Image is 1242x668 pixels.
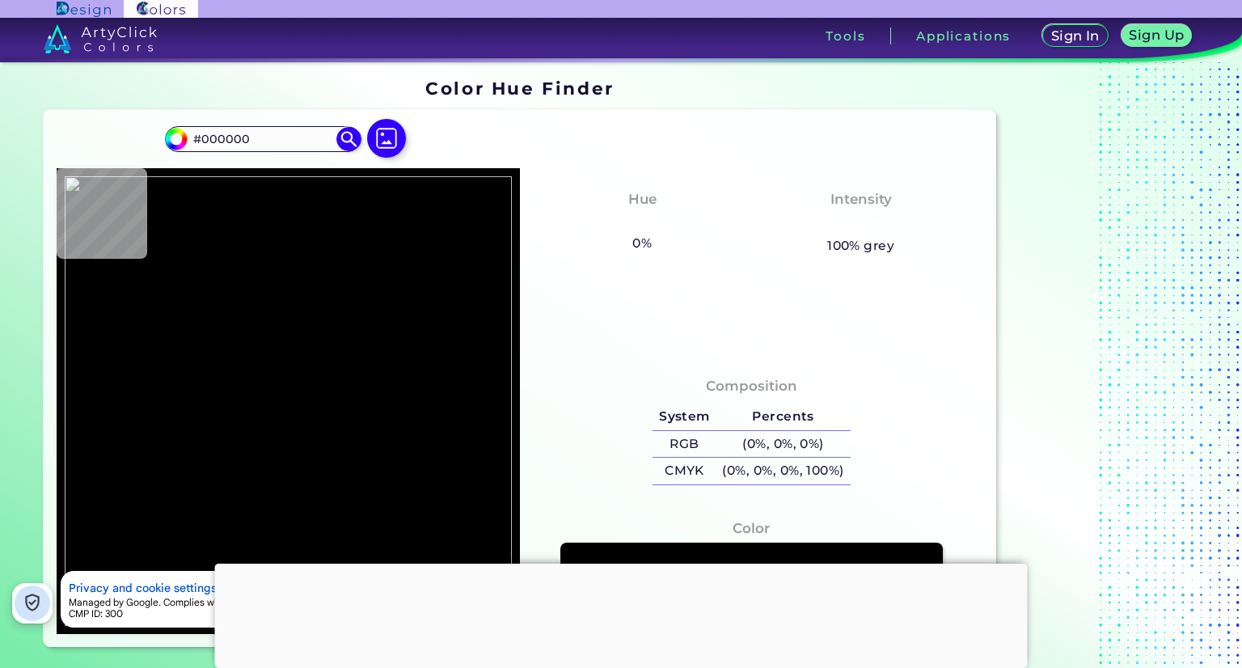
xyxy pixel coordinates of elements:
[215,564,1028,664] iframe: Advertisement
[1129,28,1185,42] h5: Sign Up
[653,404,716,430] h5: System
[827,235,894,256] h5: 100% grey
[706,374,797,398] h4: Composition
[188,128,338,150] input: type color..
[716,458,851,484] h5: (0%, 0%, 0%, 100%)
[716,404,851,430] h5: Percents
[367,119,406,158] img: icon picture
[1050,29,1100,43] h5: Sign In
[1003,72,1205,653] iframe: Advertisement
[653,431,716,458] h5: RGB
[653,458,716,484] h5: CMYK
[65,176,512,626] img: 37447950-914d-4eb3-8428-1dc45684ca83
[615,214,670,233] h3: None
[628,188,657,211] h4: Hue
[830,188,892,211] h4: Intensity
[834,214,888,233] h3: None
[626,233,657,254] h5: 0%
[1042,24,1109,47] a: Sign In
[57,2,111,17] img: ArtyClick Design logo
[733,517,770,540] h4: Color
[336,127,361,151] img: icon search
[916,30,1011,42] h3: Applications
[44,24,158,53] img: logo_artyclick_colors_white.svg
[425,76,614,100] h1: Color Hue Finder
[1121,24,1192,47] a: Sign Up
[826,30,865,42] h3: Tools
[716,431,851,458] h5: (0%, 0%, 0%)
